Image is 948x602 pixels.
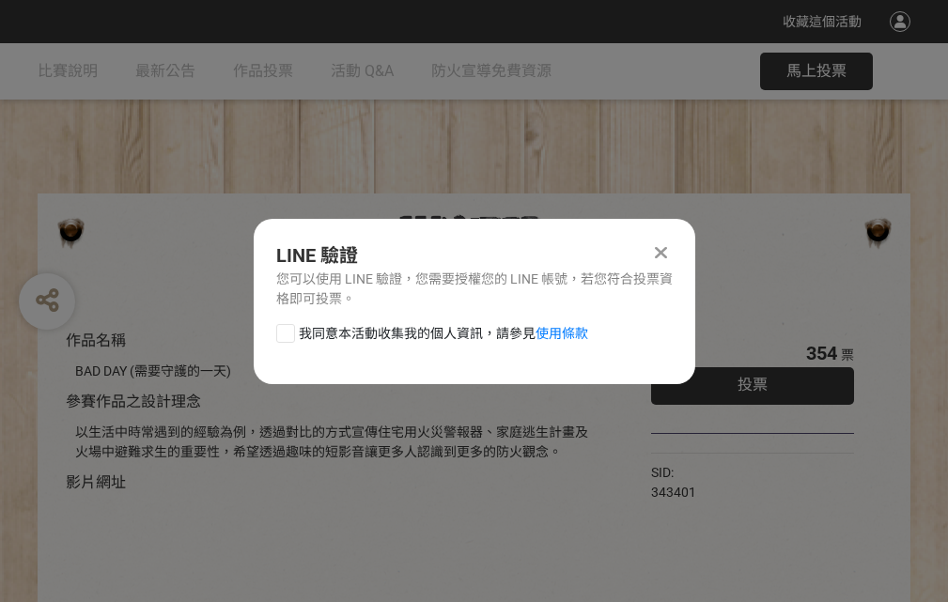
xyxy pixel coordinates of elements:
a: 活動 Q&A [331,43,394,100]
span: SID: 343401 [651,465,696,500]
span: 參賽作品之設計理念 [66,393,201,410]
div: BAD DAY (需要守護的一天) [75,362,595,381]
span: 354 [806,342,837,364]
iframe: Facebook Share [701,463,795,482]
span: 投票 [738,376,768,394]
div: LINE 驗證 [276,241,673,270]
span: 影片網址 [66,473,126,491]
span: 我同意本活動收集我的個人資訊，請參見 [299,324,588,344]
span: 作品名稱 [66,332,126,349]
span: 作品投票 [233,62,293,80]
span: 票 [841,347,854,363]
span: 比賽說明 [38,62,98,80]
span: 防火宣導免費資源 [431,62,552,80]
a: 作品投票 [233,43,293,100]
button: 馬上投票 [760,53,873,90]
span: 最新公告 [135,62,195,80]
a: 最新公告 [135,43,195,100]
span: 收藏這個活動 [783,14,862,29]
a: 使用條款 [536,326,588,341]
div: 以生活中時常遇到的經驗為例，透過對比的方式宣傳住宅用火災警報器、家庭逃生計畫及火場中避難求生的重要性，希望透過趣味的短影音讓更多人認識到更多的防火觀念。 [75,423,595,462]
span: 活動 Q&A [331,62,394,80]
div: 您可以使用 LINE 驗證，您需要授權您的 LINE 帳號，若您符合投票資格即可投票。 [276,270,673,309]
a: 比賽說明 [38,43,98,100]
a: 防火宣導免費資源 [431,43,552,100]
span: 馬上投票 [786,62,847,80]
